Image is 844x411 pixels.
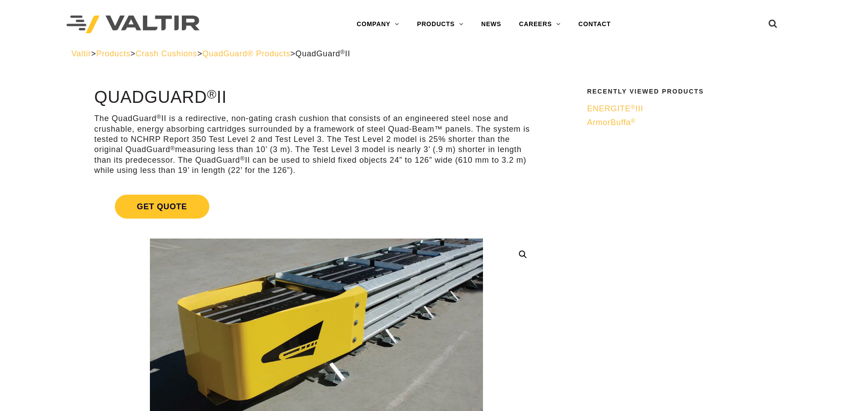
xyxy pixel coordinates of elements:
[510,16,569,33] a: CAREERS
[240,155,245,162] sup: ®
[631,117,636,124] sup: ®
[587,88,767,95] h2: Recently Viewed Products
[94,114,539,176] p: The QuadGuard II is a redirective, non-gating crash cushion that consists of an engineered steel ...
[71,49,773,59] div: > > > >
[348,16,408,33] a: COMPANY
[207,87,217,101] sup: ®
[295,49,350,58] span: QuadGuard II
[631,104,636,110] sup: ®
[587,104,767,114] a: ENERGITE®III
[170,145,175,152] sup: ®
[96,49,130,58] a: Products
[569,16,620,33] a: CONTACT
[340,49,345,55] sup: ®
[115,195,209,219] span: Get Quote
[408,16,472,33] a: PRODUCTS
[587,118,636,127] span: ArmorBuffa
[472,16,510,33] a: NEWS
[136,49,197,58] a: Crash Cushions
[71,49,91,58] a: Valtir
[202,49,290,58] a: QuadGuard® Products
[67,16,200,34] img: Valtir
[157,114,161,120] sup: ®
[587,117,767,128] a: ArmorBuffa®
[94,184,539,229] a: Get Quote
[94,88,539,107] h1: QuadGuard II
[587,104,644,113] span: ENERGITE III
